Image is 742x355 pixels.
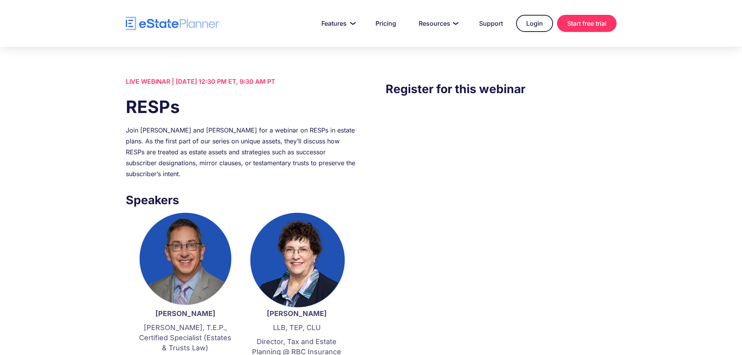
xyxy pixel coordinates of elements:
[126,95,356,119] h1: RESPs
[126,76,356,87] div: LIVE WEBINAR | [DATE] 12:30 PM ET, 9:30 AM PT
[516,15,553,32] a: Login
[249,323,345,333] p: LLB, TEP, CLU
[126,17,219,30] a: home
[366,16,405,31] a: Pricing
[557,15,617,32] a: Start free trial
[267,309,327,318] strong: [PERSON_NAME]
[409,16,466,31] a: Resources
[386,113,616,253] iframe: Form 0
[155,309,215,318] strong: [PERSON_NAME]
[126,191,356,209] h3: Speakers
[470,16,512,31] a: Support
[386,80,616,98] h3: Register for this webinar
[137,323,233,353] p: [PERSON_NAME], T.E.P., Certified Specialist (Estates & Trusts Law)
[312,16,362,31] a: Features
[126,125,356,179] div: Join [PERSON_NAME] and [PERSON_NAME] for a webinar on RESPs in estate plans. As the first part of...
